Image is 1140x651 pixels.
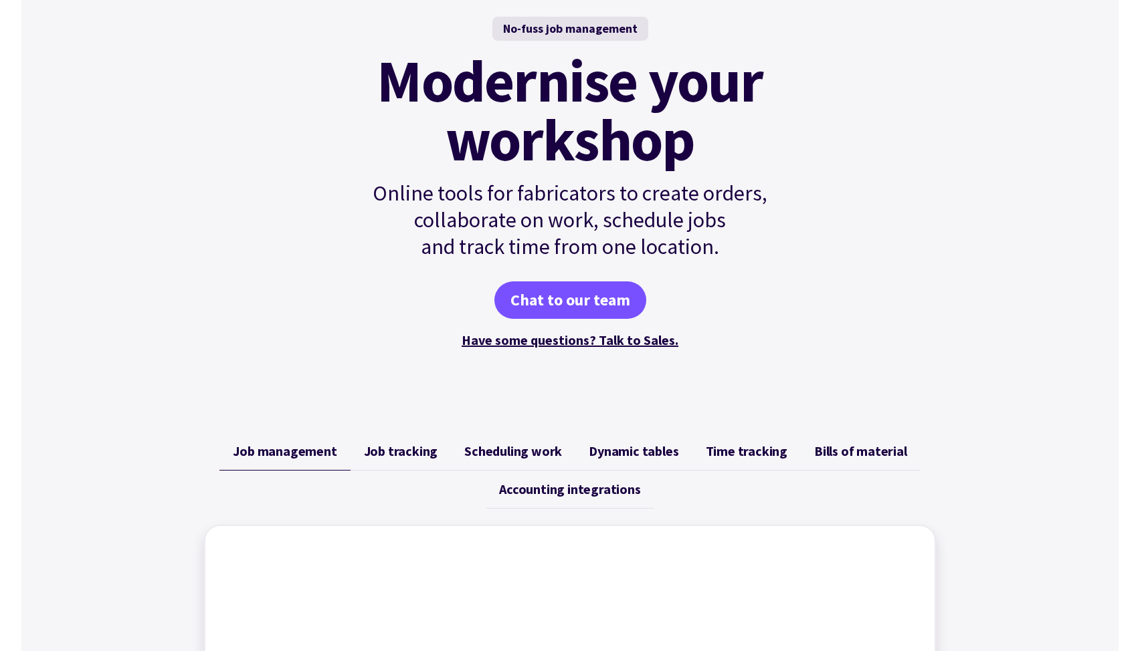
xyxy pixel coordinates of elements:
[499,481,640,497] span: Accounting integrations
[494,281,646,319] a: Chat to our team
[364,443,438,459] span: Job tracking
[233,443,337,459] span: Job management
[462,332,678,348] a: Have some questions? Talk to Sales.
[814,443,907,459] span: Bills of material
[492,17,648,41] div: No-fuss job management
[911,507,1140,651] iframe: Chat Widget
[464,443,562,459] span: Scheduling work
[377,51,763,169] mark: Modernise your workshop
[589,443,678,459] span: Dynamic tables
[344,180,796,260] p: Online tools for fabricators to create orders, collaborate on work, schedule jobs and track time ...
[706,443,787,459] span: Time tracking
